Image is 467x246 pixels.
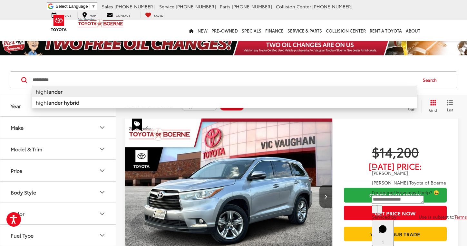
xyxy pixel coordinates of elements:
[417,72,446,88] button: Search
[98,124,106,131] div: Make
[0,138,116,159] button: Model & TrimModel & Trim
[220,3,230,10] span: Parts
[11,232,34,238] div: Fuel Type
[372,179,467,186] p: [PERSON_NAME] Toyota of Boerne
[159,3,174,10] span: Service
[344,144,447,160] span: $14,200
[372,189,439,195] span: I'm online! How may I help? 😀
[47,12,76,18] a: Service
[232,3,272,10] span: [PHONE_NUMBER]
[407,107,414,112] span: Sort
[419,213,454,220] span: Use is subject to
[276,3,311,10] span: Collision Center
[48,99,79,106] b: ander hybrid
[11,146,42,152] div: Model & Trim
[372,213,396,220] span: Serviced by
[140,12,168,18] a: My Saved Vehicles
[11,211,24,217] div: Color
[372,170,467,176] p: [PERSON_NAME]
[344,206,447,220] button: Get Price Now
[32,72,417,88] input: Search by Make, Model, or Keyword
[224,104,241,109] span: Clear All
[0,95,116,116] button: YearYear
[114,3,155,10] span: [PHONE_NUMBER]
[0,117,116,138] button: MakeMake
[344,163,447,169] span: [DATE] Price:
[240,20,263,41] a: Specials
[32,97,417,108] li: highl
[78,17,124,29] img: Vic Vaughan Toyota of Boerne
[98,232,106,239] div: Fuel Type
[404,20,422,41] a: About
[0,225,116,246] button: Fuel TypeFuel Type
[312,3,353,10] span: [PHONE_NUMBER]
[102,12,135,18] a: Contact
[396,213,419,220] a: Gubagoo.
[0,182,116,203] button: Body StyleBody Style
[11,189,36,195] div: Body Style
[422,99,442,112] button: Grid View
[429,107,437,113] span: Grid
[11,167,22,174] div: Price
[375,221,391,238] svg: Start Chat
[11,103,21,109] div: Year
[368,20,404,41] a: Rent a Toyota
[98,210,106,218] div: Color
[0,203,116,224] button: ColorColor
[447,107,453,112] span: List
[344,188,447,202] a: Check Availability
[377,205,382,213] button: Send Message
[11,124,24,130] div: Make
[344,227,447,241] a: Value Your Trade
[98,188,106,196] div: Body Style
[154,13,163,17] span: Saved
[187,20,196,41] a: Home
[56,4,88,9] span: Select Language
[102,3,113,10] span: Sales
[372,205,377,213] button: Chat with SMS
[0,160,116,181] button: PricePrice
[454,213,467,220] a: Terms
[372,220,394,246] button: Toggle Chat Window
[98,167,106,175] div: Price
[132,118,142,131] span: Special
[48,88,63,95] b: ander
[324,20,368,41] a: Collision Center
[77,12,101,18] a: Map
[382,239,384,245] span: 1
[372,167,377,169] button: Close
[209,20,240,41] a: Pre-Owned
[176,3,216,10] span: [PHONE_NUMBER]
[372,163,467,220] div: Close[PERSON_NAME][PERSON_NAME] Toyota of BoerneI'm online! How may I help? 😀Type your messageCha...
[196,20,209,41] a: New
[98,145,106,153] div: Model & Trim
[56,4,96,9] a: Select Language​
[319,185,332,208] button: Next image
[32,86,417,97] li: highl
[92,4,96,9] span: ▼
[286,20,324,41] a: Service & Parts: Opens in a new tab
[47,13,71,33] img: Toyota
[263,20,286,41] a: Finance
[442,99,458,112] button: List View
[372,195,424,204] textarea: Type your message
